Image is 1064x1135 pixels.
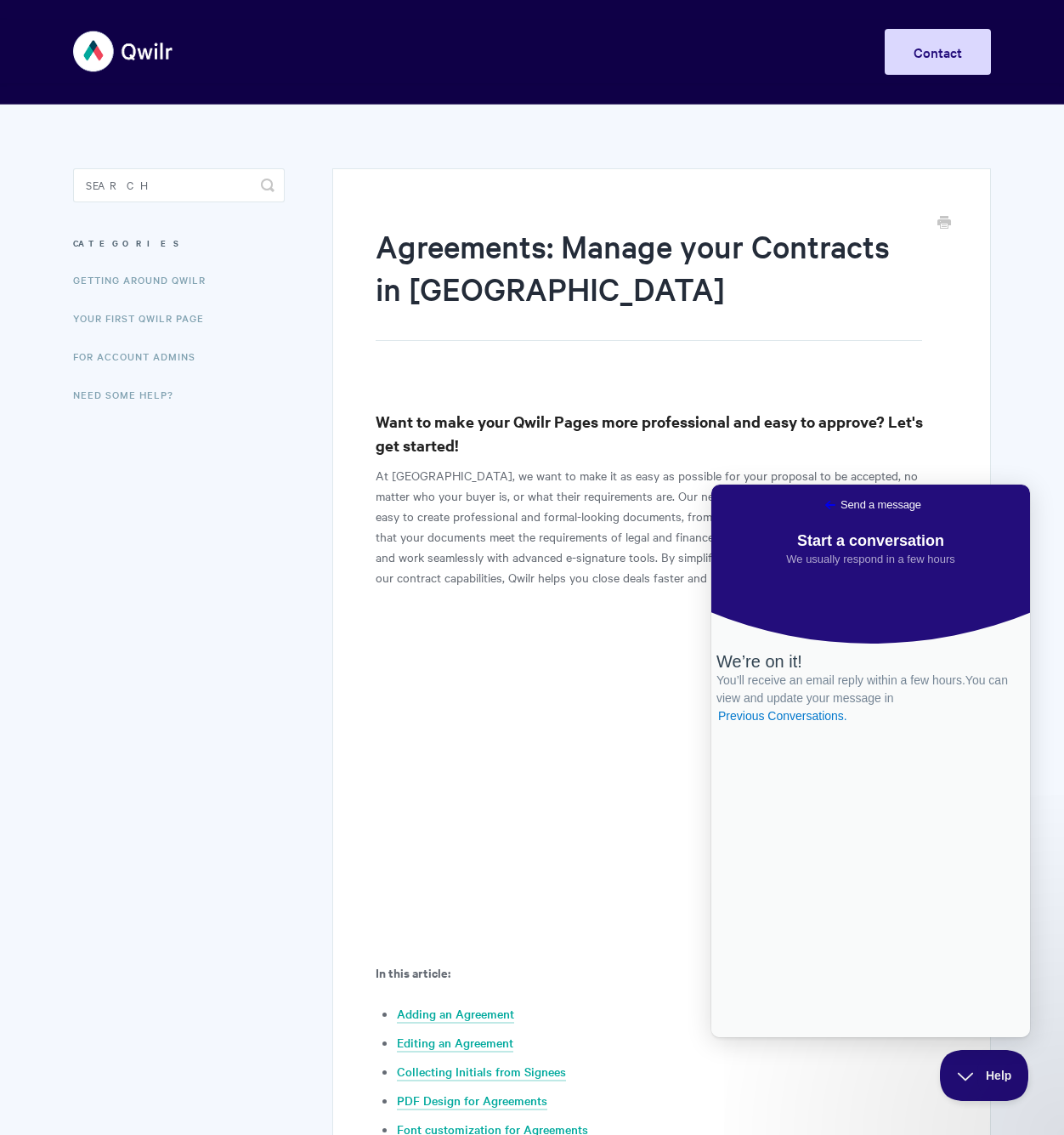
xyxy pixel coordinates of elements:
p: At [GEOGRAPHIC_DATA], we want to make it as easy as possible for your proposal to be accepted, no... [376,465,948,587]
input: Search [73,168,285,202]
a: Print this Article [937,214,951,233]
a: Getting Around Qwilr [73,263,218,297]
iframe: Help Scout Beacon - Live Chat, Contact Form, and Knowledge Base [711,485,1030,1037]
img: Qwilr Help Center [73,20,174,83]
a: Collecting Initials from Signees [397,1063,566,1081]
a: Your First Qwilr Page [73,301,217,335]
h3: Categories [73,228,285,258]
a: Need Some Help? [73,377,186,411]
a: For Account Admins [73,339,208,373]
b: In this article: [376,963,450,981]
a: Editing an Agreement [397,1034,513,1053]
a: Adding an Agreement [397,1005,514,1024]
iframe: Help Scout Beacon - Close [940,1050,1030,1101]
h3: Want to make your Qwilr Pages more professional and easy to approve? Let's get started! [376,410,948,457]
a: PDF Design for Agreements [397,1092,547,1110]
a: Contact [885,29,991,75]
h1: Agreements: Manage your Contracts in [GEOGRAPHIC_DATA] [376,224,922,341]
